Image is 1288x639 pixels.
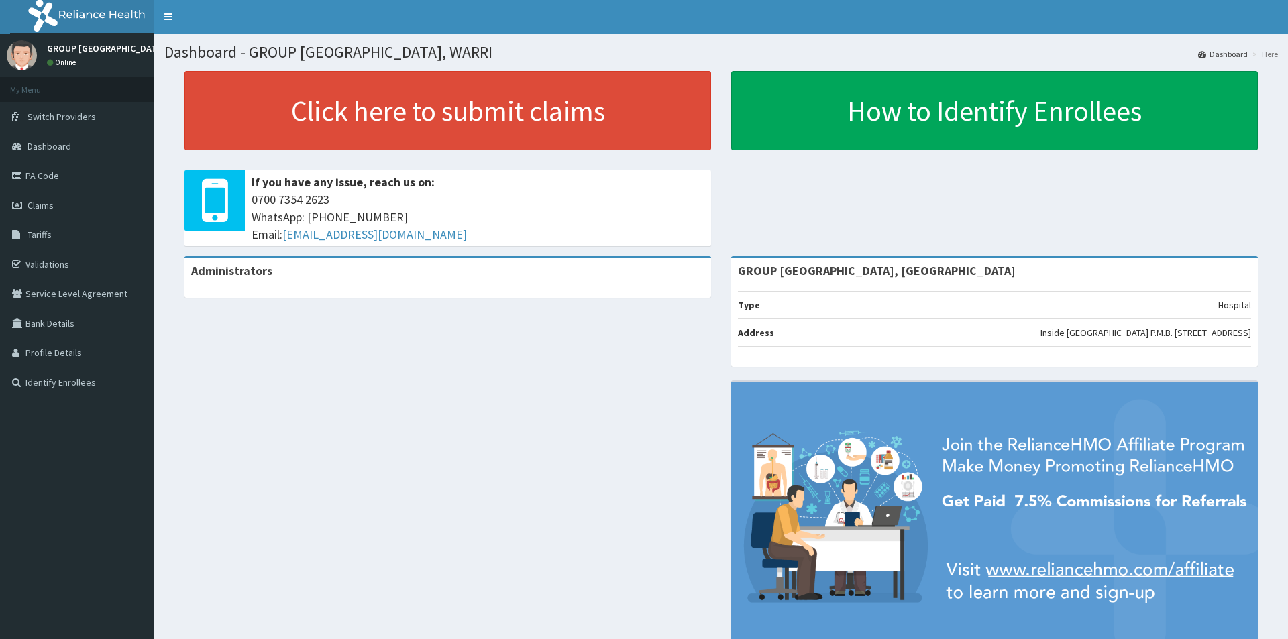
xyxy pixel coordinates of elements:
a: Online [47,58,79,67]
span: 0700 7354 2623 WhatsApp: [PHONE_NUMBER] Email: [252,191,704,243]
p: Hospital [1218,298,1251,312]
a: How to Identify Enrollees [731,71,1258,150]
h1: Dashboard - GROUP [GEOGRAPHIC_DATA], WARRI [164,44,1278,61]
p: GROUP [GEOGRAPHIC_DATA] [47,44,165,53]
li: Here [1249,48,1278,60]
img: User Image [7,40,37,70]
b: Address [738,327,774,339]
span: Switch Providers [28,111,96,123]
p: Inside [GEOGRAPHIC_DATA] P.M.B. [STREET_ADDRESS] [1040,326,1251,339]
span: Claims [28,199,54,211]
a: Dashboard [1198,48,1248,60]
b: Administrators [191,263,272,278]
span: Dashboard [28,140,71,152]
strong: GROUP [GEOGRAPHIC_DATA], [GEOGRAPHIC_DATA] [738,263,1016,278]
b: If you have any issue, reach us on: [252,174,435,190]
a: [EMAIL_ADDRESS][DOMAIN_NAME] [282,227,467,242]
a: Click here to submit claims [184,71,711,150]
b: Type [738,299,760,311]
span: Tariffs [28,229,52,241]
